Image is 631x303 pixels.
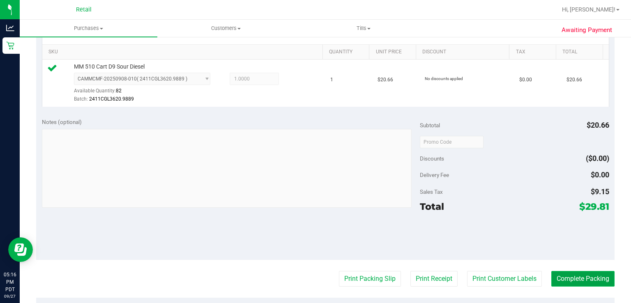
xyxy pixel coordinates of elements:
span: $20.66 [378,76,393,84]
span: No discounts applied [425,76,463,81]
a: Purchases [20,20,157,37]
span: Batch: [74,96,88,102]
span: $0.00 [519,76,532,84]
span: MM 510 Cart D9 Sour Diesel [74,63,145,71]
span: Tills [295,25,432,32]
inline-svg: Analytics [6,24,14,32]
a: Customers [157,20,295,37]
p: 09/27 [4,293,16,299]
span: $29.81 [579,201,609,212]
p: 05:16 PM PDT [4,271,16,293]
span: Total [420,201,444,212]
span: Sales Tax [420,188,443,195]
iframe: Resource center [8,237,33,262]
span: $20.66 [567,76,582,84]
a: Quantity [329,49,366,55]
a: Unit Price [376,49,413,55]
a: Tills [295,20,433,37]
a: Discount [422,49,506,55]
span: $0.00 [591,170,609,179]
span: Discounts [420,151,444,166]
span: 82 [116,88,122,94]
inline-svg: Retail [6,41,14,50]
span: $9.15 [591,187,609,196]
span: 2411CGL3620.9889 [89,96,134,102]
button: Complete Packing [551,271,615,287]
span: Retail [76,6,92,13]
span: Purchases [20,25,157,32]
span: ($0.00) [586,154,609,163]
span: Subtotal [420,122,440,129]
span: Notes (optional) [42,119,82,125]
span: Delivery Fee [420,172,449,178]
a: Tax [516,49,553,55]
a: Total [562,49,599,55]
div: Available Quantity: [74,85,217,101]
button: Print Packing Slip [339,271,401,287]
span: Hi, [PERSON_NAME]! [562,6,615,13]
button: Print Receipt [410,271,458,287]
span: Awaiting Payment [562,25,612,35]
input: Promo Code [420,136,484,148]
span: 1 [330,76,333,84]
span: $20.66 [587,121,609,129]
button: Print Customer Labels [467,271,542,287]
a: SKU [48,49,319,55]
span: Customers [158,25,295,32]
